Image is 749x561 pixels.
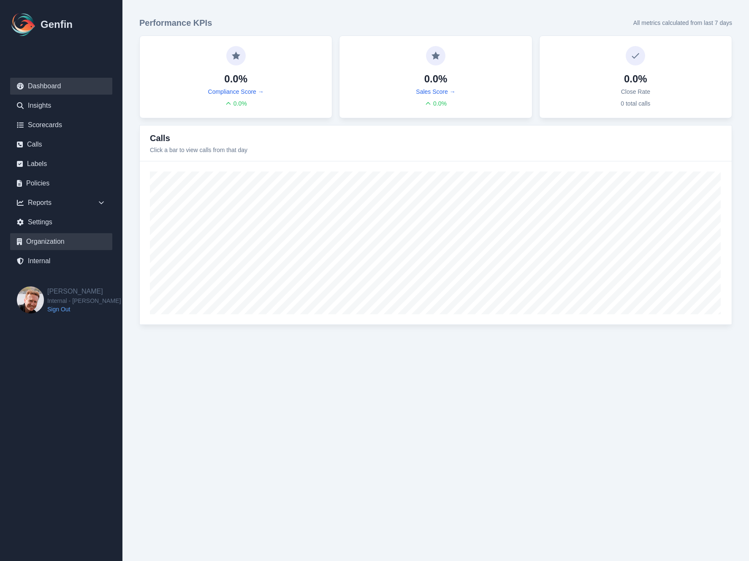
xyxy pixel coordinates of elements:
h4: 0.0% [424,72,448,86]
span: Internal - [PERSON_NAME] [47,297,121,305]
h3: Calls [150,132,247,144]
h1: Genfin [41,18,73,31]
h4: 0.0% [624,72,647,86]
h3: Performance KPIs [139,17,212,29]
img: Brian Dunagan [17,286,44,313]
h4: 0.0% [224,72,247,86]
a: Settings [10,214,112,231]
p: Close Rate [621,87,650,96]
p: All metrics calculated from last 7 days [633,19,732,27]
a: Policies [10,175,112,192]
div: Reports [10,194,112,211]
div: 0.0 % [425,99,447,108]
a: Organization [10,233,112,250]
div: 0.0 % [225,99,247,108]
p: 0 total calls [621,99,650,108]
a: Labels [10,155,112,172]
h2: [PERSON_NAME] [47,286,121,297]
a: Compliance Score → [208,87,264,96]
a: Internal [10,253,112,270]
a: Scorecards [10,117,112,133]
img: Logo [10,11,37,38]
a: Insights [10,97,112,114]
p: Click a bar to view calls from that day [150,146,247,154]
a: Dashboard [10,78,112,95]
a: Sales Score → [416,87,455,96]
a: Sign Out [47,305,121,313]
a: Calls [10,136,112,153]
